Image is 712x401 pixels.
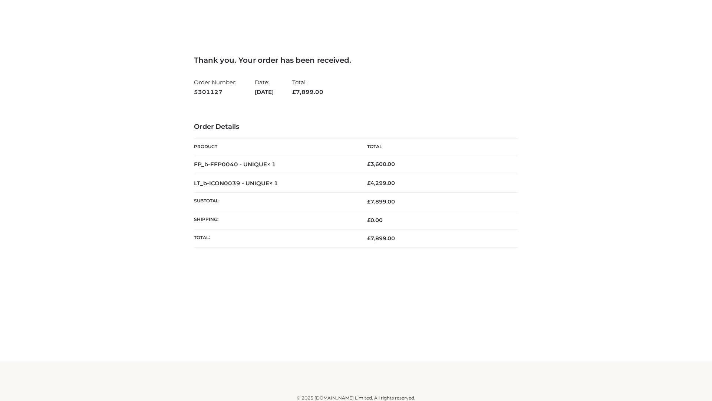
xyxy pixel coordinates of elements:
strong: 5301127 [194,87,236,97]
strong: [DATE] [255,87,274,97]
th: Product [194,138,356,155]
span: £ [367,235,370,242]
strong: FP_b-FFP0040 - UNIQUE [194,161,276,168]
th: Total: [194,229,356,247]
span: 7,899.00 [367,235,395,242]
h3: Order Details [194,123,518,131]
bdi: 4,299.00 [367,180,395,186]
span: £ [292,88,296,95]
strong: × 1 [267,161,276,168]
span: 7,899.00 [292,88,323,95]
strong: LT_b-ICON0039 - UNIQUE [194,180,278,187]
span: 7,899.00 [367,198,395,205]
bdi: 3,600.00 [367,161,395,167]
span: £ [367,180,370,186]
span: £ [367,217,370,224]
bdi: 0.00 [367,217,383,224]
li: Total: [292,76,323,98]
th: Subtotal: [194,193,356,211]
li: Date: [255,76,274,98]
th: Shipping: [194,211,356,229]
span: £ [367,198,370,205]
li: Order Number: [194,76,236,98]
th: Total [356,138,518,155]
h3: Thank you. Your order has been received. [194,56,518,65]
span: £ [367,161,370,167]
strong: × 1 [269,180,278,187]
